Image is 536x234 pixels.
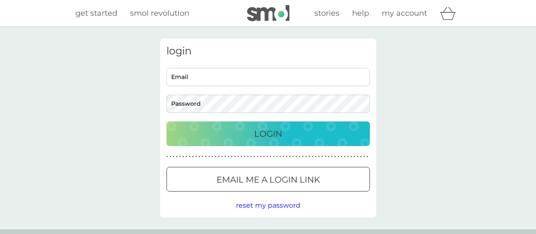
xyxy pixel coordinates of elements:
[283,155,284,159] p: ●
[338,155,339,159] p: ●
[173,155,175,159] p: ●
[199,155,200,159] p: ●
[169,155,171,159] p: ●
[257,155,258,159] p: ●
[244,155,246,159] p: ●
[75,7,117,20] a: get started
[322,155,323,159] p: ●
[367,155,368,159] p: ●
[236,201,300,209] span: reset my password
[225,155,226,159] p: ●
[279,155,281,159] p: ●
[75,8,117,18] span: get started
[312,155,314,159] p: ●
[254,127,282,141] p: Login
[231,155,233,159] p: ●
[176,155,178,159] p: ●
[286,155,288,159] p: ●
[167,167,370,192] button: Email me a login link
[211,155,213,159] p: ●
[289,155,291,159] p: ●
[205,155,207,159] p: ●
[195,155,197,159] p: ●
[352,8,369,18] span: help
[221,155,223,159] p: ●
[241,155,242,159] p: ●
[344,155,346,159] p: ●
[276,155,278,159] p: ●
[202,155,203,159] p: ●
[228,155,229,159] p: ●
[260,155,262,159] p: ●
[218,155,220,159] p: ●
[347,155,349,159] p: ●
[318,155,320,159] p: ●
[382,8,427,18] span: my account
[364,155,365,159] p: ●
[186,155,187,159] p: ●
[267,155,268,159] p: ●
[273,155,275,159] p: ●
[192,155,194,159] p: ●
[167,121,370,146] button: Login
[354,155,355,159] p: ●
[208,155,210,159] p: ●
[263,155,265,159] p: ●
[302,155,304,159] p: ●
[305,155,307,159] p: ●
[270,155,272,159] p: ●
[130,8,189,18] span: smol revolution
[314,7,339,20] a: stories
[292,155,294,159] p: ●
[296,155,297,159] p: ●
[341,155,342,159] p: ●
[331,155,333,159] p: ●
[167,45,370,57] h3: login
[314,8,339,18] span: stories
[315,155,317,159] p: ●
[350,155,352,159] p: ●
[183,155,184,159] p: ●
[179,155,181,159] p: ●
[328,155,330,159] p: ●
[308,155,310,159] p: ●
[250,155,252,159] p: ●
[357,155,358,159] p: ●
[215,155,217,159] p: ●
[382,7,427,20] a: my account
[236,200,300,211] button: reset my password
[325,155,326,159] p: ●
[189,155,191,159] p: ●
[247,5,289,21] img: smol
[334,155,336,159] p: ●
[299,155,300,159] p: ●
[234,155,236,159] p: ●
[237,155,239,159] p: ●
[167,155,168,159] p: ●
[440,5,461,22] div: basket
[253,155,255,159] p: ●
[360,155,362,159] p: ●
[247,155,249,159] p: ●
[217,173,320,186] p: Email me a login link
[130,7,189,20] a: smol revolution
[352,7,369,20] a: help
